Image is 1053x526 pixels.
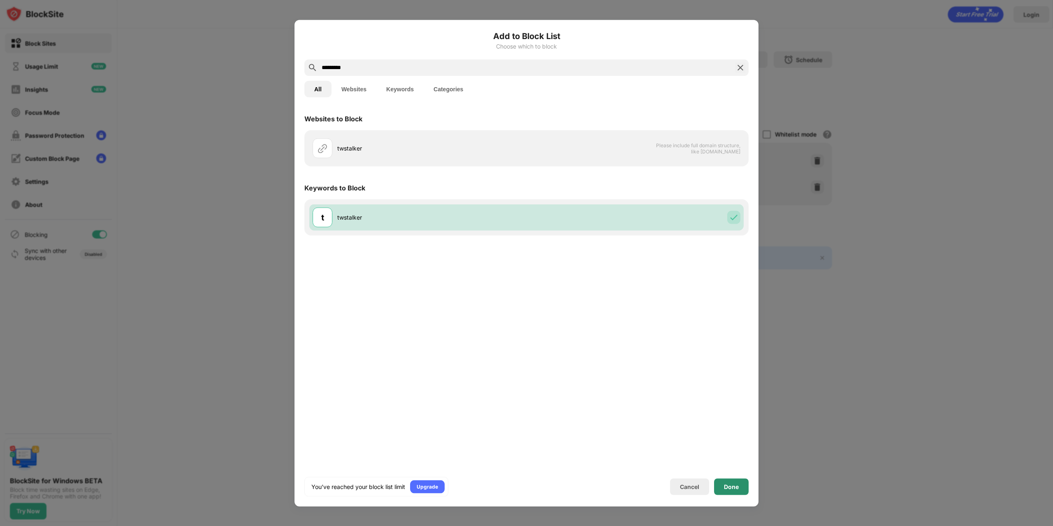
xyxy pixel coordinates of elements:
div: twstalker [337,213,526,222]
div: Cancel [680,483,699,490]
button: Keywords [376,81,424,97]
div: Websites to Block [304,114,362,123]
div: You’ve reached your block list limit [311,482,405,491]
div: Choose which to block [304,43,749,49]
div: Done [724,483,739,490]
img: search.svg [308,63,318,72]
button: Websites [332,81,376,97]
h6: Add to Block List [304,30,749,42]
span: Please include full domain structure, like [DOMAIN_NAME] [656,142,740,154]
div: twstalker [337,144,526,153]
img: url.svg [318,143,327,153]
div: Keywords to Block [304,183,365,192]
button: Categories [424,81,473,97]
button: All [304,81,332,97]
img: search-close [735,63,745,72]
div: Upgrade [417,482,438,491]
div: t [321,211,324,223]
